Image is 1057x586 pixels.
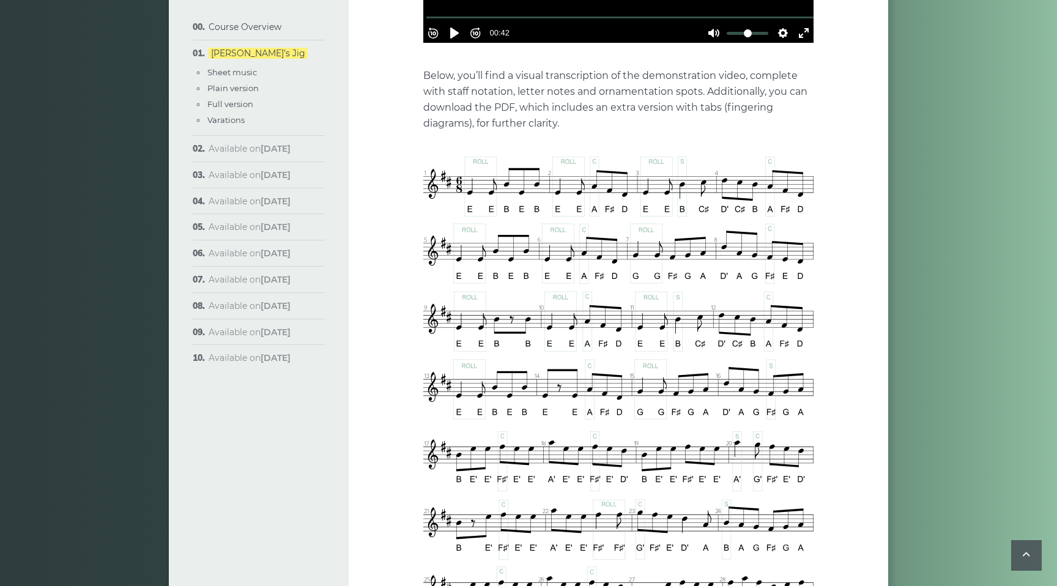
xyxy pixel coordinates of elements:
[209,221,291,232] span: Available on
[209,327,291,338] span: Available on
[261,221,291,232] strong: [DATE]
[209,21,281,32] a: Course Overview
[209,196,291,207] span: Available on
[209,169,291,180] span: Available on
[261,327,291,338] strong: [DATE]
[261,169,291,180] strong: [DATE]
[209,352,291,363] span: Available on
[423,68,814,132] p: Below, you’ll find a visual transcription of the demonstration video, complete with staff notatio...
[209,300,291,311] span: Available on
[209,274,291,285] span: Available on
[207,115,245,125] a: Varations
[261,300,291,311] strong: [DATE]
[261,248,291,259] strong: [DATE]
[209,248,291,259] span: Available on
[207,99,253,109] a: Full version
[261,352,291,363] strong: [DATE]
[209,143,291,154] span: Available on
[209,48,308,59] a: [PERSON_NAME]’s Jig
[207,83,259,93] a: Plain version
[261,196,291,207] strong: [DATE]
[261,143,291,154] strong: [DATE]
[207,67,257,77] a: Sheet music
[261,274,291,285] strong: [DATE]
